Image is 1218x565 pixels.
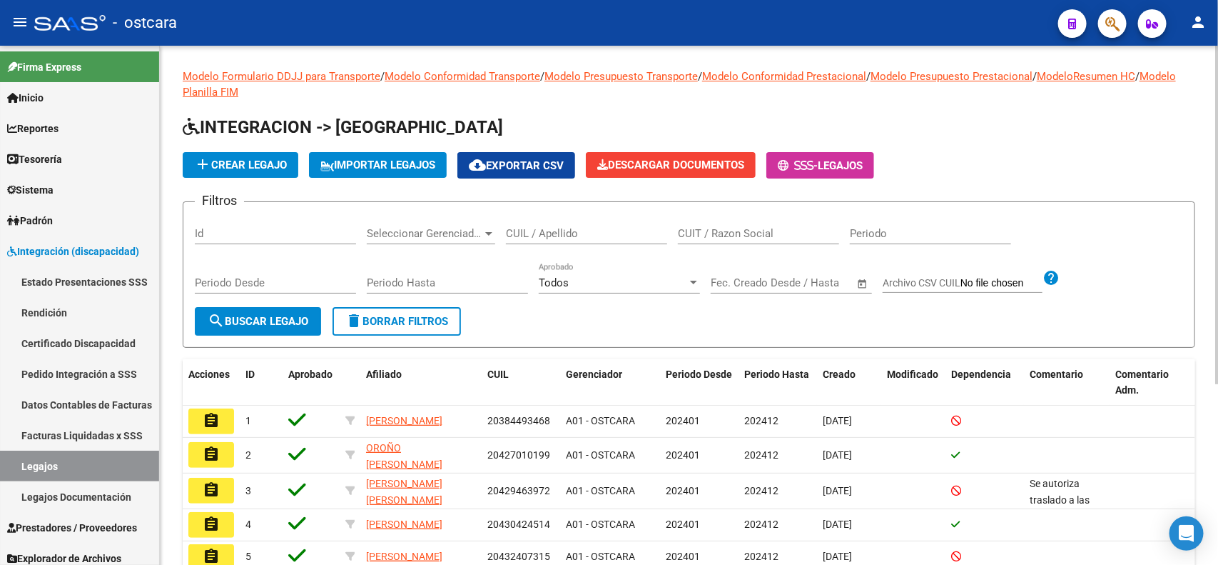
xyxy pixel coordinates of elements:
span: Sistema [7,182,54,198]
span: 202401 [666,449,700,461]
span: [PERSON_NAME] [366,415,442,426]
span: Aprobado [288,369,333,380]
span: [PERSON_NAME] [366,519,442,530]
mat-icon: assignment [203,516,220,533]
span: 202401 [666,485,700,496]
span: A01 - OSTCARA [566,415,635,426]
datatable-header-cell: Afiliado [360,359,482,406]
span: [DATE] [823,551,852,562]
span: [DATE] [823,449,852,461]
datatable-header-cell: Modificado [881,359,945,406]
mat-icon: assignment [203,481,220,499]
a: ModeloResumen HC [1037,70,1135,83]
span: INTEGRACION -> [GEOGRAPHIC_DATA] [183,117,503,137]
span: [DATE] [823,485,852,496]
span: Prestadores / Proveedores [7,520,137,536]
span: 20384493468 [487,415,550,426]
span: Exportar CSV [469,159,564,172]
span: Afiliado [366,369,402,380]
span: 202412 [744,415,778,426]
button: Descargar Documentos [586,152,756,178]
input: Archivo CSV CUIL [960,277,1042,290]
span: Integración (discapacidad) [7,244,139,259]
button: Exportar CSV [457,152,575,179]
span: Firma Express [7,59,81,75]
span: ID [245,369,255,380]
span: - ostcara [113,7,177,39]
datatable-header-cell: Creado [817,359,881,406]
span: A01 - OSTCARA [566,449,635,461]
input: Fecha fin [781,276,851,289]
span: 202412 [744,485,778,496]
span: 20430424514 [487,519,550,530]
span: 202412 [744,551,778,562]
div: Open Intercom Messenger [1169,516,1204,551]
button: Crear Legajo [183,152,298,178]
span: [DATE] [823,519,852,530]
mat-icon: search [208,312,225,329]
button: Buscar Legajo [195,307,321,336]
span: Creado [823,369,856,380]
span: Acciones [188,369,230,380]
datatable-header-cell: Gerenciador [560,359,660,406]
span: Gerenciador [566,369,622,380]
span: Todos [539,276,569,289]
mat-icon: add [194,156,211,173]
span: A01 - OSTCARA [566,551,635,562]
mat-icon: cloud_download [469,156,486,174]
h3: Filtros [195,191,244,211]
span: 202412 [744,449,778,461]
span: 20432407315 [487,551,550,562]
span: 3 [245,485,251,496]
span: CUIL [487,369,509,380]
mat-icon: assignment [203,446,220,463]
datatable-header-cell: Acciones [183,359,240,406]
span: 20427010199 [487,449,550,461]
span: Inicio [7,90,44,106]
datatable-header-cell: Dependencia [945,359,1024,406]
span: A01 - OSTCARA [566,519,635,530]
span: - [778,159,818,172]
a: Modelo Presupuesto Prestacional [871,70,1032,83]
a: Modelo Conformidad Prestacional [702,70,866,83]
span: 202401 [666,415,700,426]
span: Crear Legajo [194,159,287,171]
span: Periodo Hasta [744,369,809,380]
span: 2 [245,449,251,461]
span: [DATE] [823,415,852,426]
span: 1 [245,415,251,426]
span: Reportes [7,121,59,136]
button: Borrar Filtros [333,307,461,336]
datatable-header-cell: Periodo Hasta [739,359,817,406]
span: 202401 [666,551,700,562]
span: Modificado [887,369,938,380]
mat-icon: menu [11,14,29,31]
mat-icon: help [1042,269,1060,286]
span: 20429463972 [487,485,550,496]
datatable-header-cell: Comentario Adm. [1110,359,1195,406]
a: Modelo Conformidad Transporte [385,70,540,83]
span: Periodo Desde [666,369,732,380]
span: Comentario Adm. [1115,369,1169,396]
mat-icon: delete [345,312,362,329]
span: [PERSON_NAME] [PERSON_NAME] [366,478,442,506]
span: OROÑO [PERSON_NAME] [366,442,442,470]
input: Fecha inicio [711,276,768,289]
button: IMPORTAR LEGAJOS [309,152,447,178]
span: 4 [245,519,251,530]
span: Dependencia [951,369,1011,380]
a: Modelo Presupuesto Transporte [544,70,698,83]
button: -Legajos [766,152,874,179]
datatable-header-cell: Aprobado [283,359,340,406]
span: Padrón [7,213,53,229]
span: Comentario [1030,369,1083,380]
span: Buscar Legajo [208,315,308,328]
mat-icon: person [1189,14,1207,31]
span: Descargar Documentos [597,159,744,171]
span: A01 - OSTCARA [566,485,635,496]
span: Seleccionar Gerenciador [367,227,482,240]
span: 202401 [666,519,700,530]
span: Archivo CSV CUIL [883,277,960,289]
mat-icon: assignment [203,548,220,565]
mat-icon: assignment [203,412,220,429]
